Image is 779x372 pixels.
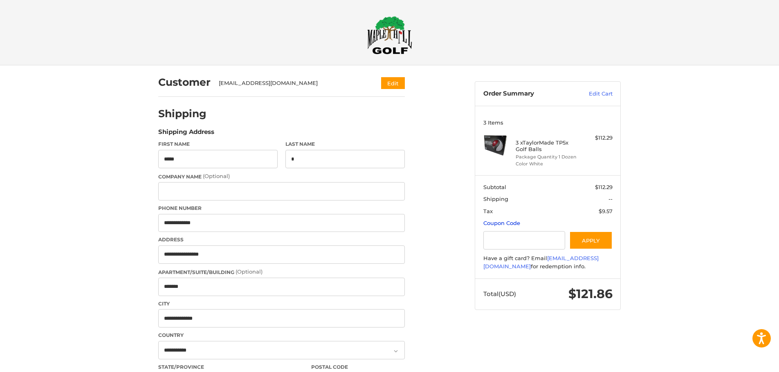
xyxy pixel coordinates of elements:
[158,332,405,339] label: Country
[158,268,405,276] label: Apartment/Suite/Building
[381,77,405,89] button: Edit
[569,231,613,249] button: Apply
[608,196,613,202] span: --
[483,208,493,214] span: Tax
[571,90,613,98] a: Edit Cart
[219,79,366,87] div: [EMAIL_ADDRESS][DOMAIN_NAME]
[367,16,412,54] img: Maple Hill Golf
[483,220,520,226] a: Coupon Code
[236,268,263,275] small: (Optional)
[595,184,613,190] span: $112.29
[483,90,571,98] h3: Order Summary
[158,76,211,89] h2: Customer
[203,173,230,179] small: (Optional)
[712,350,779,372] iframe: Google Customer Reviews
[158,172,405,180] label: Company Name
[516,139,578,153] h4: 3 x TaylorMade TP5x Golf Balls
[158,205,405,212] label: Phone Number
[568,286,613,301] span: $121.86
[158,140,278,148] label: First Name
[483,290,516,298] span: Total (USD)
[158,107,207,120] h2: Shipping
[599,208,613,214] span: $9.57
[483,254,613,270] div: Have a gift card? Email for redemption info.
[158,127,214,140] legend: Shipping Address
[483,119,613,126] h3: 3 Items
[516,154,578,160] li: Package Quantity 1 Dozen
[516,160,578,167] li: Color White
[483,231,566,249] input: Gift Certificate or Coupon Code
[311,363,405,371] label: Postal Code
[483,196,508,202] span: Shipping
[483,255,599,270] a: [EMAIL_ADDRESS][DOMAIN_NAME]
[158,363,303,371] label: State/Province
[158,236,405,243] label: Address
[580,134,613,142] div: $112.29
[158,300,405,307] label: City
[483,184,506,190] span: Subtotal
[285,140,405,148] label: Last Name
